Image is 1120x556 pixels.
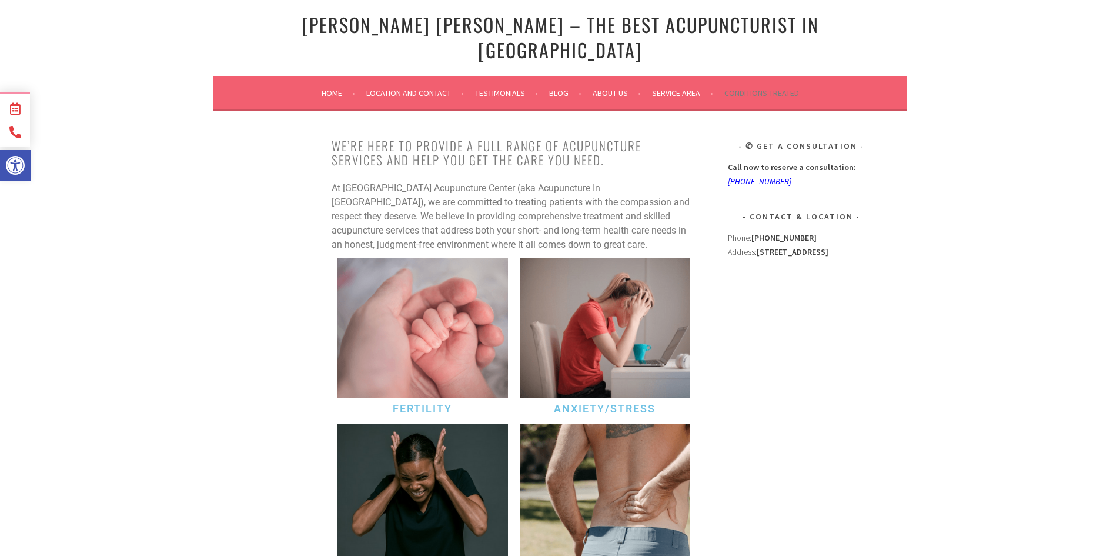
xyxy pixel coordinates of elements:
strong: Call now to reserve a consultation: [728,162,856,172]
div: Phone: [728,231,875,245]
strong: [PHONE_NUMBER] [751,232,817,243]
a: Service Area [652,86,713,100]
p: At [GEOGRAPHIC_DATA] Acupuncture Center (aka Acupuncture In [GEOGRAPHIC_DATA]), we are committed ... [332,181,696,252]
h3: ✆ Get A Consultation [728,139,875,153]
a: Anxiety/Stress [554,402,656,415]
h3: Contact & Location [728,209,875,224]
a: Testimonials [475,86,538,100]
a: [PHONE_NUMBER] [728,176,791,187]
a: Location and Contact [366,86,464,100]
a: [PERSON_NAME] [PERSON_NAME] – The Best Acupuncturist In [GEOGRAPHIC_DATA] [302,11,819,64]
a: About Us [593,86,641,100]
h2: We’re here to provide a full range of acupuncture services and help you get the care you need. [332,139,696,167]
img: irvine acupuncture for anxiety [520,258,690,398]
div: Address: [728,231,875,406]
a: Fertility [393,402,452,415]
a: Home [322,86,355,100]
a: Conditions Treated [724,86,799,100]
img: Irvine Acupuncture for Fertility and infertility [337,258,508,398]
strong: [STREET_ADDRESS] [757,247,828,257]
a: Blog [549,86,581,100]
